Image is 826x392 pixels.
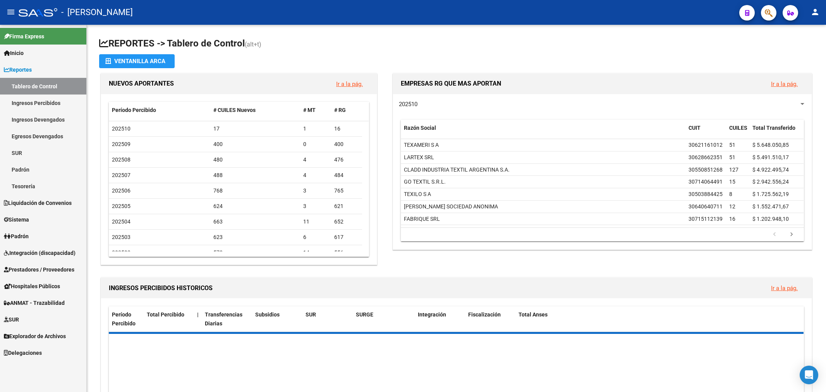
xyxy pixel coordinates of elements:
span: Total Transferido [752,125,795,131]
span: Sistema [4,215,29,224]
datatable-header-cell: # MT [300,102,331,119]
span: # MT [303,107,316,113]
span: ANMAT - Trazabilidad [4,299,65,307]
datatable-header-cell: Total Transferido [749,120,804,145]
div: 30715112139 [689,215,723,224]
div: [PERSON_NAME] SOCIEDAD ANONIMA [404,202,498,211]
span: Integración [418,311,446,318]
span: Padrón [4,232,29,241]
div: 14 [303,248,328,257]
button: Ir a la pág. [765,77,804,91]
div: 4 [303,155,328,164]
div: 30550851268 [689,165,723,174]
div: 3 [303,186,328,195]
span: 51 [729,154,735,160]
button: Ir a la pág. [330,77,369,91]
span: Período Percibido [112,107,156,113]
div: 30628662351 [689,153,723,162]
span: EMPRESAS RG QUE MAS APORTAN [401,80,501,87]
span: Integración (discapacidad) [4,249,76,257]
span: 202509 [112,141,131,147]
span: Explorador de Archivos [4,332,66,340]
button: Ir a la pág. [765,281,804,295]
div: 30640640711 [689,202,723,211]
span: Liquidación de Convenios [4,199,72,207]
span: CUIT [689,125,701,131]
div: 11 [303,217,328,226]
span: $ 5.648.050,85 [752,142,789,148]
datatable-header-cell: Período Percibido [109,306,144,332]
span: (alt+t) [245,41,261,48]
div: CLADD INDUSTRIA TEXTIL ARGENTINA S.A. [404,165,510,174]
div: 768 [213,186,297,195]
a: Ir a la pág. [771,285,798,292]
span: # CUILES Nuevos [213,107,256,113]
span: 12 [729,203,735,210]
div: TEXAMERI S A [404,141,439,150]
span: Firma Express [4,32,44,41]
span: SUR [306,311,316,318]
span: CUILES [729,125,747,131]
div: 556 [334,248,359,257]
a: go to previous page [767,230,782,239]
div: TEXILO S A [404,190,431,199]
span: 202506 [112,187,131,194]
datatable-header-cell: Transferencias Diarias [202,306,252,332]
span: $ 1.202.948,10 [752,216,789,222]
div: 623 [213,233,297,242]
div: 765 [334,186,359,195]
div: 30503884425 [689,190,723,199]
datatable-header-cell: SURGE [353,306,415,332]
span: Transferencias Diarias [205,311,242,327]
span: 202508 [112,156,131,163]
div: 1 [303,124,328,133]
span: Hospitales Públicos [4,282,60,291]
div: 6 [303,233,328,242]
div: 488 [213,171,297,180]
datatable-header-cell: # RG [331,102,362,119]
span: 202510 [112,126,131,132]
span: 202510 [399,101,417,108]
datatable-header-cell: Total Percibido [144,306,194,332]
div: 476 [334,155,359,164]
div: Ventanilla ARCA [105,54,168,68]
div: 30621161012 [689,141,723,150]
span: $ 5.491.510,17 [752,154,789,160]
span: Total Percibido [147,311,184,318]
datatable-header-cell: Total Anses [515,306,797,332]
h1: REPORTES -> Tablero de Control [99,37,814,51]
div: FABRIQUE SRL [404,215,440,224]
span: 202505 [112,203,131,209]
span: 51 [729,142,735,148]
datatable-header-cell: SUR [302,306,353,332]
span: $ 1.552.471,67 [752,203,789,210]
span: Inicio [4,49,24,57]
span: 202503 [112,234,131,240]
datatable-header-cell: Fiscalización [465,306,515,332]
span: INGRESOS PERCIBIDOS HISTORICOS [109,284,213,292]
span: Subsidios [255,311,280,318]
span: # RG [334,107,346,113]
span: Delegaciones [4,349,42,357]
div: 3 [303,202,328,211]
a: Ir a la pág. [771,81,798,88]
div: 570 [213,248,297,257]
span: Total Anses [519,311,548,318]
mat-icon: person [811,7,820,17]
div: 16 [334,124,359,133]
div: 652 [334,217,359,226]
span: Período Percibido [112,311,136,327]
span: 15 [729,179,735,185]
mat-icon: menu [6,7,15,17]
div: 4 [303,171,328,180]
div: 17 [213,124,297,133]
span: 8 [729,191,732,197]
button: Ventanilla ARCA [99,54,175,68]
div: 621 [334,202,359,211]
span: $ 2.942.556,24 [752,179,789,185]
datatable-header-cell: Período Percibido [109,102,210,119]
div: Open Intercom Messenger [800,366,818,384]
datatable-header-cell: Integración [415,306,465,332]
span: 16 [729,216,735,222]
a: go to next page [784,230,799,239]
